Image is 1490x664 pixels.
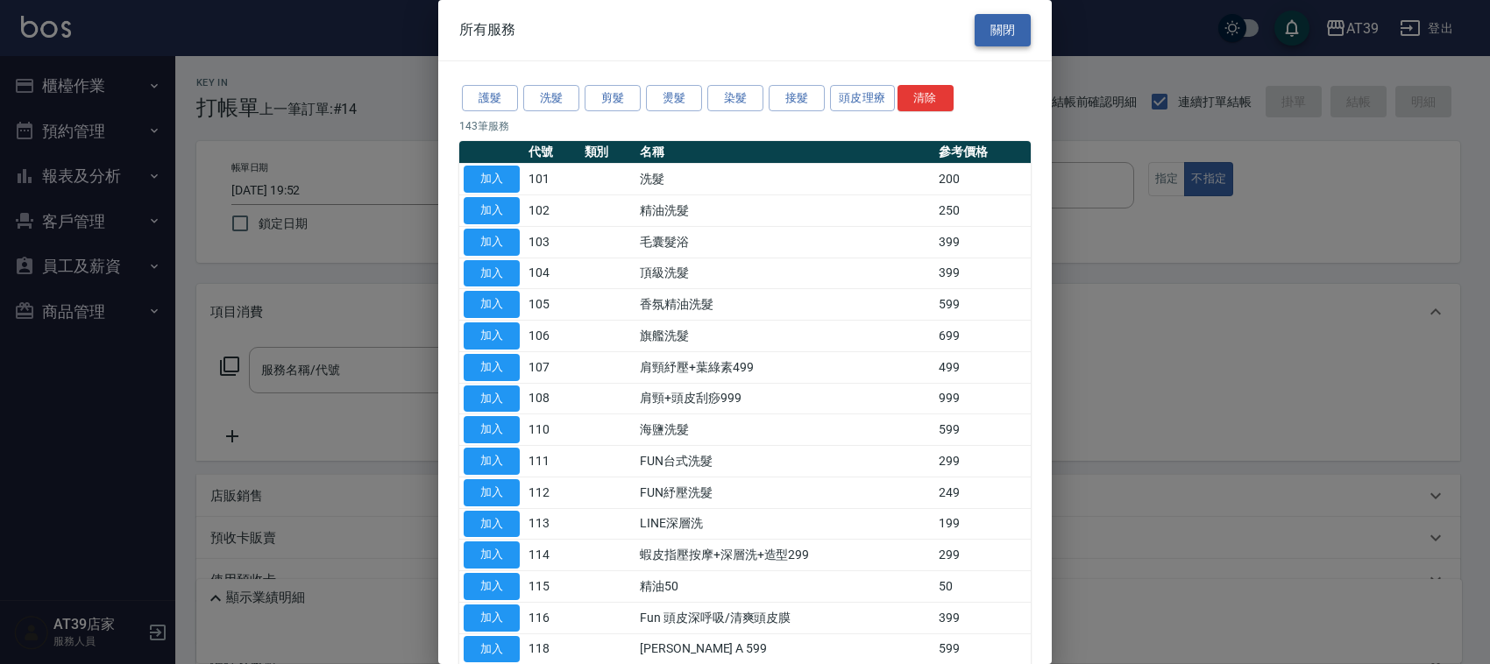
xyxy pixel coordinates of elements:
[464,260,520,287] button: 加入
[934,540,1031,571] td: 299
[934,195,1031,227] td: 250
[464,385,520,413] button: 加入
[934,414,1031,446] td: 599
[635,164,934,195] td: 洗髮
[524,141,580,164] th: 代號
[635,289,934,321] td: 香氛精油洗髮
[524,289,580,321] td: 105
[464,479,520,506] button: 加入
[464,322,520,350] button: 加入
[524,477,580,508] td: 112
[524,226,580,258] td: 103
[898,85,954,112] button: 清除
[635,571,934,603] td: 精油50
[635,477,934,508] td: FUN紓壓洗髮
[464,166,520,193] button: 加入
[524,602,580,633] td: 116
[934,226,1031,258] td: 399
[464,636,520,663] button: 加入
[934,477,1031,508] td: 249
[635,508,934,540] td: LINE深層洗
[934,571,1031,603] td: 50
[769,85,825,112] button: 接髮
[524,446,580,477] td: 111
[934,289,1031,321] td: 599
[464,416,520,443] button: 加入
[707,85,763,112] button: 染髮
[635,195,934,227] td: 精油洗髮
[459,118,1031,134] p: 143 筆服務
[635,383,934,414] td: 肩頸+頭皮刮痧999
[464,291,520,318] button: 加入
[462,85,518,112] button: 護髮
[934,141,1031,164] th: 參考價格
[464,354,520,381] button: 加入
[523,85,579,112] button: 洗髮
[524,540,580,571] td: 114
[975,14,1031,46] button: 關閉
[464,541,520,569] button: 加入
[934,351,1031,383] td: 499
[524,414,580,446] td: 110
[646,85,702,112] button: 燙髮
[585,85,641,112] button: 剪髮
[830,85,895,112] button: 頭皮理療
[635,258,934,289] td: 頂級洗髮
[464,573,520,600] button: 加入
[934,321,1031,352] td: 699
[524,508,580,540] td: 113
[635,446,934,477] td: FUN台式洗髮
[524,258,580,289] td: 104
[524,321,580,352] td: 106
[635,141,934,164] th: 名稱
[934,602,1031,633] td: 399
[635,414,934,446] td: 海鹽洗髮
[934,383,1031,414] td: 999
[934,508,1031,540] td: 199
[934,258,1031,289] td: 399
[635,540,934,571] td: 蝦皮指壓按摩+深層洗+造型299
[464,229,520,256] button: 加入
[524,351,580,383] td: 107
[464,448,520,475] button: 加入
[524,383,580,414] td: 108
[580,141,636,164] th: 類別
[635,602,934,633] td: Fun 頭皮深呼吸/清爽頭皮膜
[524,164,580,195] td: 101
[459,21,515,39] span: 所有服務
[635,226,934,258] td: 毛囊髮浴
[464,197,520,224] button: 加入
[464,604,520,632] button: 加入
[635,351,934,383] td: 肩頸紓壓+葉綠素499
[524,195,580,227] td: 102
[934,164,1031,195] td: 200
[524,571,580,603] td: 115
[934,446,1031,477] td: 299
[635,321,934,352] td: 旗艦洗髮
[464,511,520,538] button: 加入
